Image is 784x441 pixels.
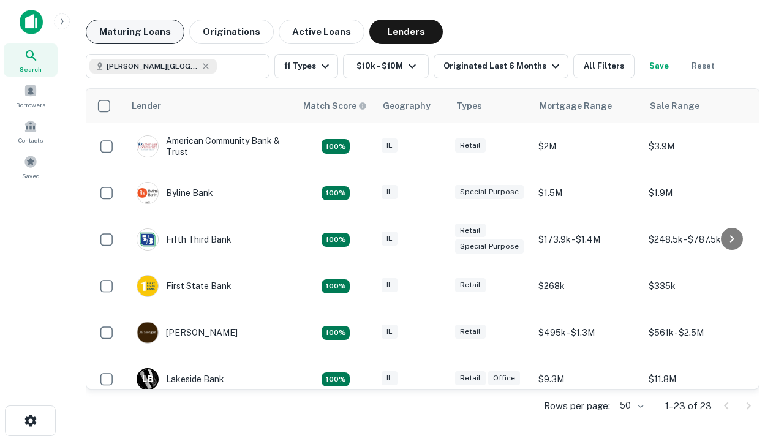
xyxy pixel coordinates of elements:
div: IL [382,371,398,385]
h6: Match Score [303,99,364,113]
img: picture [137,136,158,157]
div: Retail [455,371,486,385]
span: Borrowers [16,100,45,110]
span: Contacts [18,135,43,145]
div: Matching Properties: 3, hasApolloMatch: undefined [322,372,350,387]
div: [PERSON_NAME] [137,322,238,344]
div: Geography [383,99,431,113]
button: Originated Last 6 Months [434,54,568,78]
th: Geography [375,89,449,123]
td: $268k [532,263,643,309]
div: Capitalize uses an advanced AI algorithm to match your search with the best lender. The match sco... [303,99,367,113]
span: Search [20,64,42,74]
button: Active Loans [279,20,364,44]
div: Byline Bank [137,182,213,204]
div: Office [488,371,520,385]
p: L B [142,373,153,386]
th: Lender [124,89,296,123]
button: Lenders [369,20,443,44]
div: Matching Properties: 3, hasApolloMatch: undefined [322,326,350,341]
div: Retail [455,325,486,339]
div: Special Purpose [455,239,524,254]
div: Retail [455,224,486,238]
a: Borrowers [4,79,58,112]
button: 11 Types [274,54,338,78]
a: Contacts [4,115,58,148]
span: [PERSON_NAME][GEOGRAPHIC_DATA], [GEOGRAPHIC_DATA] [107,61,198,72]
div: Retail [455,278,486,292]
img: picture [137,183,158,203]
div: American Community Bank & Trust [137,135,284,157]
img: picture [137,229,158,250]
div: IL [382,185,398,199]
button: Save your search to get updates of matches that match your search criteria. [639,54,679,78]
a: Saved [4,150,58,183]
div: Lender [132,99,161,113]
th: Sale Range [643,89,753,123]
a: Search [4,43,58,77]
div: Mortgage Range [540,99,612,113]
button: Reset [684,54,723,78]
div: First State Bank [137,275,232,297]
div: Fifth Third Bank [137,228,232,251]
button: All Filters [573,54,635,78]
th: Types [449,89,532,123]
td: $3.9M [643,123,753,170]
th: Capitalize uses an advanced AI algorithm to match your search with the best lender. The match sco... [296,89,375,123]
button: Originations [189,20,274,44]
div: Sale Range [650,99,699,113]
img: picture [137,322,158,343]
td: $495k - $1.3M [532,309,643,356]
div: IL [382,325,398,339]
p: 1–23 of 23 [665,399,712,413]
div: Matching Properties: 2, hasApolloMatch: undefined [322,139,350,154]
iframe: Chat Widget [723,304,784,363]
div: Retail [455,138,486,153]
div: Originated Last 6 Months [443,59,563,73]
div: Lakeside Bank [137,368,224,390]
button: Maturing Loans [86,20,184,44]
p: Rows per page: [544,399,610,413]
div: Matching Properties: 2, hasApolloMatch: undefined [322,279,350,294]
td: $1.5M [532,170,643,216]
td: $2M [532,123,643,170]
div: IL [382,278,398,292]
div: Special Purpose [455,185,524,199]
div: IL [382,138,398,153]
div: Matching Properties: 2, hasApolloMatch: undefined [322,233,350,247]
button: $10k - $10M [343,54,429,78]
td: $173.9k - $1.4M [532,216,643,263]
img: picture [137,276,158,296]
td: $11.8M [643,356,753,402]
td: $1.9M [643,170,753,216]
div: Types [456,99,482,113]
th: Mortgage Range [532,89,643,123]
td: $9.3M [532,356,643,402]
div: Matching Properties: 2, hasApolloMatch: undefined [322,186,350,201]
td: $561k - $2.5M [643,309,753,356]
div: IL [382,232,398,246]
td: $335k [643,263,753,309]
img: capitalize-icon.png [20,10,43,34]
div: 50 [615,397,646,415]
td: $248.5k - $787.5k [643,216,753,263]
span: Saved [22,171,40,181]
